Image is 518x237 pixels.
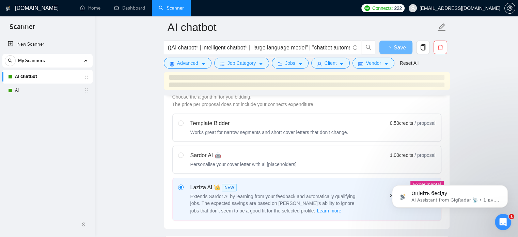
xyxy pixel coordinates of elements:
[214,58,269,69] button: barsJob Categorycaret-down
[190,129,348,136] div: Works great for narrow segments and short cover letters that don't change.
[227,59,256,67] span: Job Category
[372,4,393,12] span: Connects:
[159,5,184,11] a: searchScanner
[379,41,412,54] button: Save
[362,41,375,54] button: search
[214,183,220,192] span: 👑
[352,58,394,69] button: idcardVendorcaret-down
[190,119,348,128] div: Template Bidder
[414,120,435,127] span: / proposal
[80,5,100,11] a: homeHome
[6,3,11,14] img: logo
[358,61,363,66] span: idcard
[18,54,45,68] span: My Scanners
[311,58,350,69] button: userClientcaret-down
[417,44,429,50] span: copy
[190,151,297,160] div: Sardor AI 🤖
[4,22,41,36] span: Scanner
[272,58,309,69] button: folderJobscaret-down
[190,161,297,168] div: Personalise your cover letter with ai [placeholders]
[15,70,80,84] a: AI chatbot
[382,171,518,219] iframe: Intercom notifications повідомлення
[168,43,350,52] input: Search Freelance Jobs...
[390,151,413,159] span: 1.00 credits
[298,61,303,66] span: caret-down
[400,59,419,67] a: Reset All
[168,19,436,36] input: Scanner name...
[504,3,515,14] button: setting
[278,61,282,66] span: folder
[414,152,435,159] span: / proposal
[434,41,447,54] button: delete
[172,94,315,107] span: Choose the algorithm for you bidding. The price per proposal does not include your connects expen...
[364,5,370,11] img: upwork-logo.png
[434,44,447,50] span: delete
[2,38,93,51] li: New Scanner
[504,5,515,11] a: setting
[177,59,198,67] span: Advanced
[170,61,174,66] span: setting
[5,55,16,66] button: search
[220,61,225,66] span: bars
[316,207,342,215] button: Laziza AI NEWExtends Sardor AI by learning from your feedback and automatically qualifying jobs. ...
[437,23,446,32] span: edit
[509,214,514,219] span: 1
[353,45,357,50] span: info-circle
[317,61,322,66] span: user
[5,58,15,63] span: search
[317,207,341,214] span: Learn more
[8,38,87,51] a: New Scanner
[325,59,337,67] span: Client
[416,41,430,54] button: copy
[201,61,206,66] span: caret-down
[222,184,237,191] span: NEW
[190,194,356,213] span: Extends Sardor AI by learning from your feedback and automatically qualifying jobs. The expected ...
[84,88,89,93] span: holder
[394,4,402,12] span: 222
[190,183,361,192] div: Laziza AI
[339,61,344,66] span: caret-down
[495,214,511,230] iframe: Intercom live chat
[384,61,389,66] span: caret-down
[285,59,295,67] span: Jobs
[258,61,263,66] span: caret-down
[366,59,381,67] span: Vendor
[164,58,211,69] button: settingAdvancedcaret-down
[410,6,415,11] span: user
[390,119,413,127] span: 0.50 credits
[15,84,80,97] a: AI
[81,221,88,228] span: double-left
[114,5,145,11] a: dashboardDashboard
[394,43,406,52] span: Save
[362,44,375,50] span: search
[2,54,93,97] li: My Scanners
[386,46,394,51] span: loading
[84,74,89,79] span: holder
